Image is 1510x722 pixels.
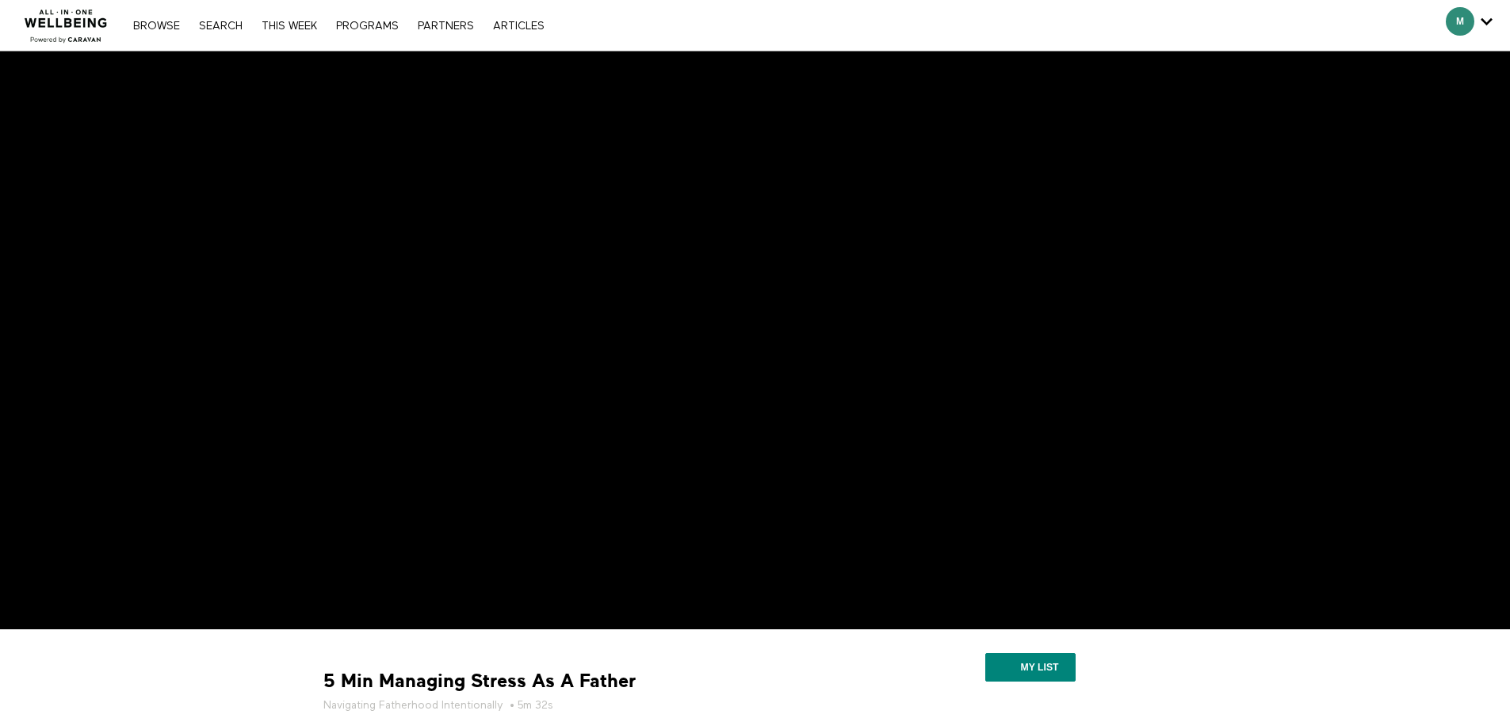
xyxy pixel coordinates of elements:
[254,21,325,32] a: THIS WEEK
[125,21,188,32] a: Browse
[323,669,636,693] strong: 5 Min Managing Stress As A Father
[485,21,552,32] a: ARTICLES
[410,21,482,32] a: PARTNERS
[328,21,407,32] a: PROGRAMS
[191,21,250,32] a: Search
[323,697,503,713] a: Navigating Fatherhood Intentionally
[985,653,1075,682] button: My list
[323,697,854,713] h5: • 5m 32s
[125,17,552,33] nav: Primary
